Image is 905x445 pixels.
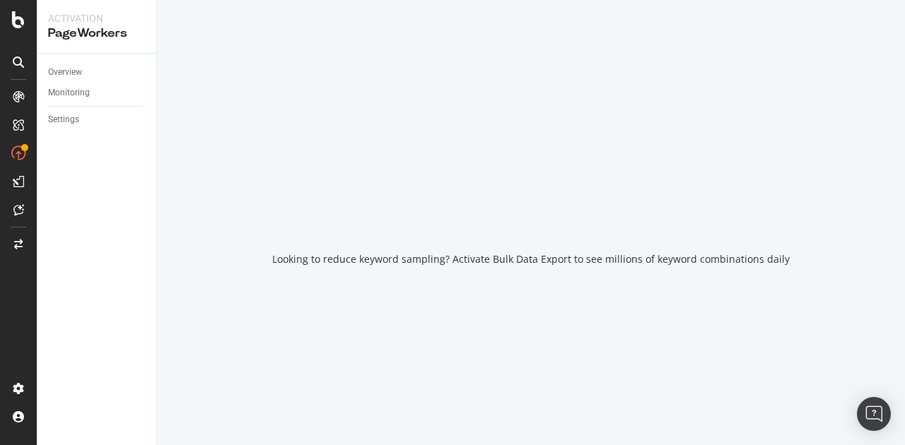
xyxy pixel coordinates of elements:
div: Open Intercom Messenger [857,397,891,431]
a: Overview [48,65,146,80]
div: animation [480,179,582,230]
a: Settings [48,112,146,127]
div: Activation [48,11,145,25]
a: Monitoring [48,85,146,100]
div: Settings [48,112,79,127]
div: Looking to reduce keyword sampling? Activate Bulk Data Export to see millions of keyword combinat... [272,252,790,266]
div: Overview [48,65,82,80]
div: Monitoring [48,85,90,100]
div: PageWorkers [48,25,145,42]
